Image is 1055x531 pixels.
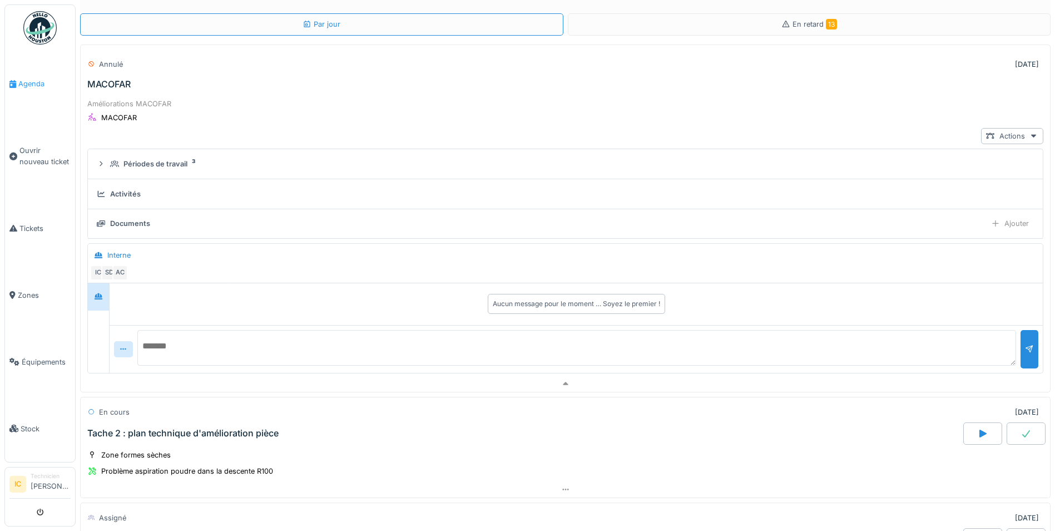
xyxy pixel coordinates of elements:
[5,395,75,462] a: Stock
[99,407,130,417] div: En cours
[5,328,75,395] a: Équipements
[99,513,126,523] div: Assigné
[9,472,71,499] a: IC Technicien[PERSON_NAME]
[5,51,75,117] a: Agenda
[1015,513,1039,523] div: [DATE]
[101,466,273,476] div: Problème aspiration poudre dans la descente R100
[826,19,837,29] span: 13
[23,11,57,45] img: Badge_color-CXgf-gQk.svg
[19,223,71,234] span: Tickets
[5,195,75,262] a: Tickets
[90,265,106,281] div: IC
[5,262,75,328] a: Zones
[101,450,171,460] div: Zone formes sèches
[31,472,71,496] li: [PERSON_NAME]
[92,214,1038,234] summary: DocumentsAjouter
[9,476,26,493] li: IC
[18,78,71,89] span: Agenda
[101,112,137,123] div: MACOFAR
[112,265,128,281] div: AC
[793,20,837,28] span: En retard
[110,189,141,199] div: Activités
[19,145,71,166] span: Ouvrir nouveau ticket
[101,265,117,281] div: SD
[107,250,131,260] div: Interne
[87,428,279,439] div: Tache 2 : plan technique d'amélioration pièce
[110,218,150,229] div: Documents
[1015,59,1039,70] div: [DATE]
[87,99,1043,109] div: Améliorations MACOFAR
[92,154,1038,174] summary: Périodes de travail3
[87,79,131,90] div: MACOFAR
[493,299,660,309] div: Aucun message pour le moment … Soyez le premier !
[99,59,123,70] div: Annulé
[986,215,1034,232] div: Ajouter
[1015,407,1039,417] div: [DATE]
[18,290,71,301] span: Zones
[92,184,1038,204] summary: Activités
[5,117,75,195] a: Ouvrir nouveau ticket
[981,128,1043,144] div: Actions
[21,424,71,434] span: Stock
[22,357,71,367] span: Équipements
[123,159,187,169] div: Périodes de travail
[31,472,71,480] div: Technicien
[303,19,340,29] div: Par jour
